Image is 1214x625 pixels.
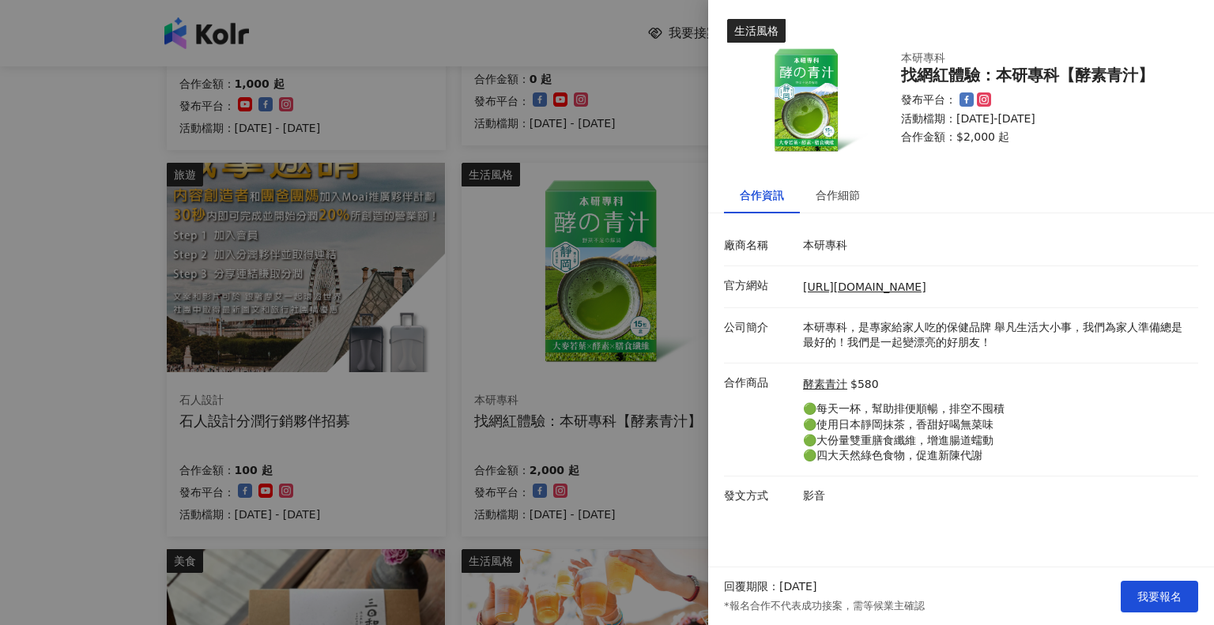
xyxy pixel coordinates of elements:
[803,377,847,393] a: 酵素青汁
[901,130,1179,145] p: 合作金額： $2,000 起
[724,278,795,294] p: 官方網站
[724,488,795,504] p: 發文方式
[727,19,786,43] div: 生活風格
[724,238,795,254] p: 廠商名稱
[803,401,1005,463] p: 🟢每天一杯，幫助排便順暢，排空不囤積 🟢使用日本靜岡抹茶，香甜好喝無菜味 🟢大份量雙重膳食纖維，增進腸道蠕動 🟢四大天然綠色食物，促進新陳代謝
[803,238,1190,254] p: 本研專科
[724,375,795,391] p: 合作商品
[1121,581,1198,612] button: 我要報名
[850,377,879,393] p: $580
[803,280,926,293] a: [URL][DOMAIN_NAME]
[727,19,885,177] img: 酵素青汁
[740,186,784,204] div: 合作資訊
[803,488,1190,504] p: 影音
[816,186,860,204] div: 合作細節
[901,66,1179,85] div: 找網紅體驗：本研專科【酵素青汁】
[901,111,1179,127] p: 活動檔期：[DATE]-[DATE]
[724,579,816,595] p: 回覆期限：[DATE]
[1137,590,1182,603] span: 我要報名
[803,320,1190,351] p: 本研專科，是專家給家人吃的保健品牌 舉凡生活大小事，我們為家人準備總是最好的！我們是一起變漂亮的好朋友！
[724,320,795,336] p: 公司簡介
[901,92,956,108] p: 發布平台：
[724,599,925,613] p: *報名合作不代表成功接案，需等候業主確認
[901,51,1154,66] div: 本研專科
